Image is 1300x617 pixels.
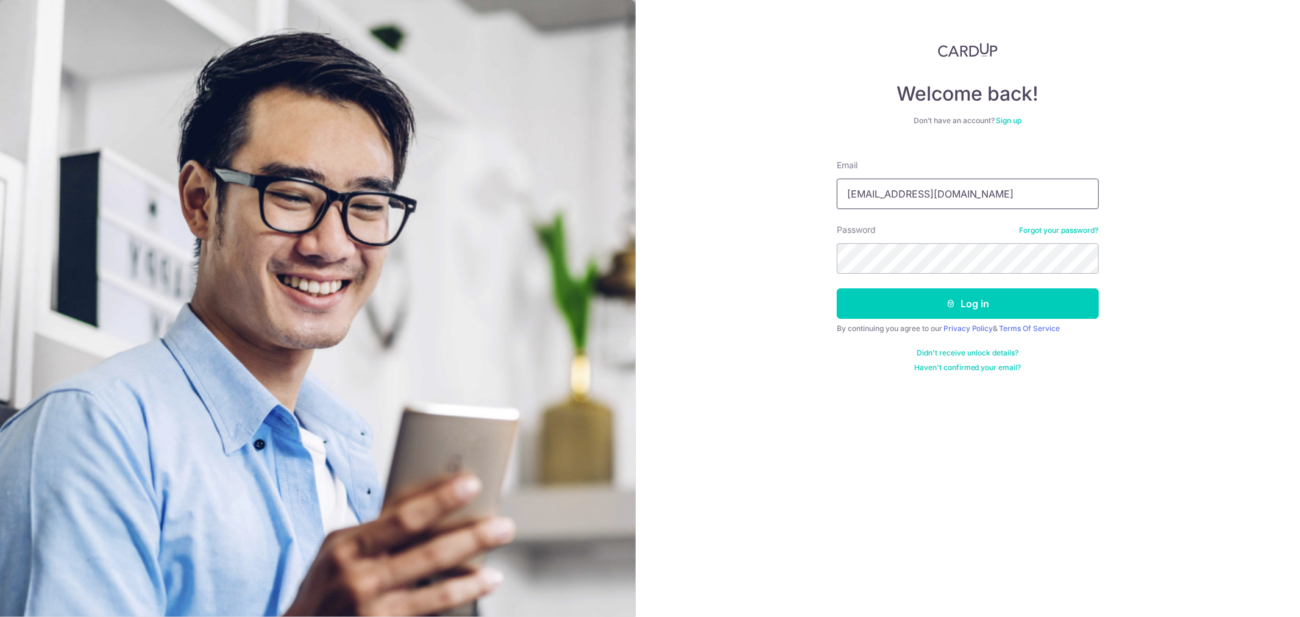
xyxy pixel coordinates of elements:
[837,159,858,171] label: Email
[917,348,1018,358] a: Didn't receive unlock details?
[1000,324,1060,333] a: Terms Of Service
[837,288,1099,319] button: Log in
[996,116,1021,125] a: Sign up
[837,82,1099,106] h4: Welcome back!
[837,224,876,236] label: Password
[943,324,993,333] a: Privacy Policy
[837,179,1099,209] input: Enter your Email
[837,116,1099,126] div: Don’t have an account?
[914,363,1021,373] a: Haven't confirmed your email?
[938,43,998,57] img: CardUp Logo
[837,324,1099,333] div: By continuing you agree to our &
[1020,226,1099,235] a: Forgot your password?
